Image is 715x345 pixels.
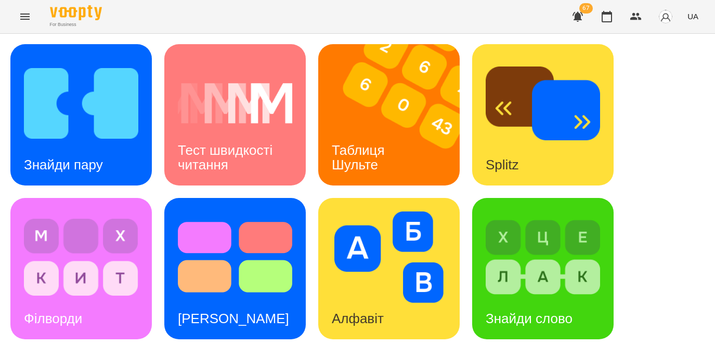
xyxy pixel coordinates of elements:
[318,44,473,185] img: Таблиця Шульте
[687,11,698,22] span: UA
[178,142,276,172] h3: Тест швидкості читання
[658,9,673,24] img: avatar_s.png
[164,44,306,185] a: Тест швидкості читанняТест швидкості читання
[50,21,102,28] span: For Business
[24,157,103,172] h3: Знайди пару
[332,211,446,303] img: Алфавіт
[178,58,292,149] img: Тест швидкості читання
[178,311,289,326] h3: [PERSON_NAME]
[332,311,384,326] h3: Алфавіт
[472,198,614,339] a: Знайди словоЗнайди слово
[683,7,703,26] button: UA
[50,5,102,20] img: Voopty Logo
[486,211,600,303] img: Знайди слово
[178,211,292,303] img: Тест Струпа
[24,58,138,149] img: Знайди пару
[318,44,460,185] a: Таблиця ШультеТаблиця Шульте
[486,58,600,149] img: Splitz
[486,157,519,172] h3: Splitz
[10,44,152,185] a: Знайди паруЗнайди пару
[486,311,573,326] h3: Знайди слово
[12,4,37,29] button: Menu
[24,211,138,303] img: Філворди
[579,3,593,14] span: 67
[24,311,82,326] h3: Філворди
[10,198,152,339] a: ФілвордиФілворди
[164,198,306,339] a: Тест Струпа[PERSON_NAME]
[332,142,388,172] h3: Таблиця Шульте
[472,44,614,185] a: SplitzSplitz
[318,198,460,339] a: АлфавітАлфавіт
